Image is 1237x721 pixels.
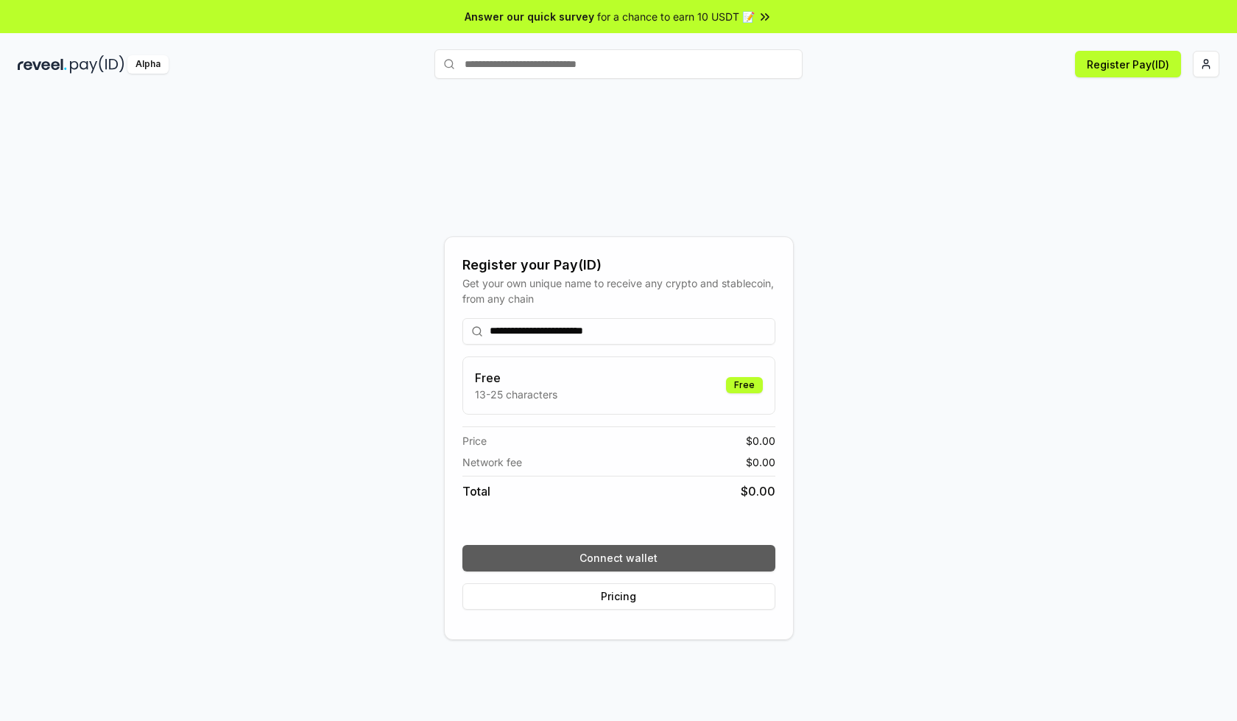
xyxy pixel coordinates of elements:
button: Pricing [462,583,775,610]
span: Answer our quick survey [465,9,594,24]
div: Alpha [127,55,169,74]
h3: Free [475,369,557,387]
img: pay_id [70,55,124,74]
p: 13-25 characters [475,387,557,402]
div: Get your own unique name to receive any crypto and stablecoin, from any chain [462,275,775,306]
span: Network fee [462,454,522,470]
div: Free [726,377,763,393]
span: Total [462,482,490,500]
span: for a chance to earn 10 USDT 📝 [597,9,755,24]
button: Register Pay(ID) [1075,51,1181,77]
span: $ 0.00 [746,454,775,470]
img: reveel_dark [18,55,67,74]
span: $ 0.00 [741,482,775,500]
span: Price [462,433,487,449]
div: Register your Pay(ID) [462,255,775,275]
span: $ 0.00 [746,433,775,449]
button: Connect wallet [462,545,775,571]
